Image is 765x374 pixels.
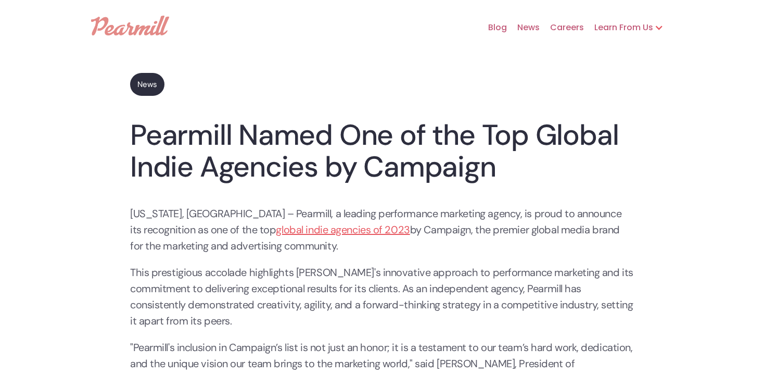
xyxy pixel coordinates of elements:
p: This prestigious accolade highlights [PERSON_NAME]'s innovative approach to performance marketing... [130,265,635,329]
a: News [507,11,540,44]
a: Careers [540,11,584,44]
h1: Pearmill Named One of the Top Global Indie Agencies by Campaign [130,119,635,182]
a: Blog [478,11,507,44]
a: global indie agencies of 2023 [276,223,410,236]
div: Learn From Us [584,21,653,34]
a: News [130,73,164,96]
p: [US_STATE], [GEOGRAPHIC_DATA] – Pearmill, a leading performance marketing agency, is proud to ann... [130,206,635,254]
div: Learn From Us [584,11,674,44]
